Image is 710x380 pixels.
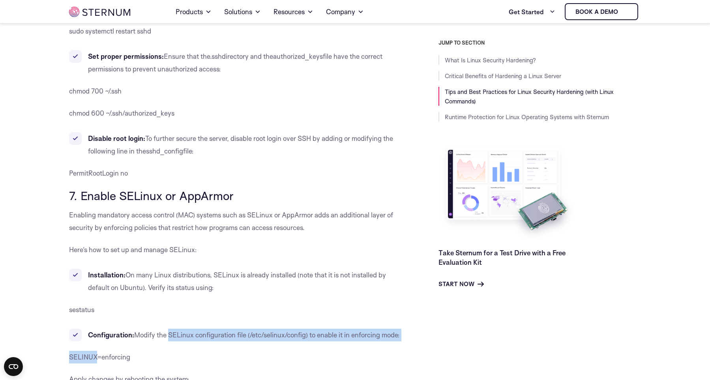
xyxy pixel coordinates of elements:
b: Installation: [88,271,126,279]
b: Set proper permissions: [88,52,164,60]
b: Configuration: [88,331,134,339]
span: chmod 600 ~/.ssh/authorized_keys [69,109,174,117]
a: Products [176,1,212,23]
a: Start Now [438,279,484,289]
span: Modify the SELinux configuration file ( [134,331,250,339]
span: Ensure that the [164,52,210,60]
img: sternum iot [621,9,628,15]
a: Runtime Protection for Linux Operating Systems with Sternum [445,113,609,121]
a: Critical Benefits of Hardening a Linux Server [445,72,561,80]
img: sternum iot [69,7,130,17]
span: chmod 700 ~/.ssh [69,87,122,95]
a: Solutions [224,1,261,23]
span: /etc/selinux/config [250,331,306,339]
span: Here’s how to set up and manage SELinux: [69,245,197,254]
a: Take Sternum for a Test Drive with a Free Evaluation Kit [438,249,566,266]
span: On many Linux distributions, SELinux is already installed (note that it is not installed by defau... [88,271,386,292]
span: PermitRootLogin no [69,169,128,177]
button: Open CMP widget [4,357,23,376]
a: Tips and Best Practices for Linux Security Hardening (with Linux Commands) [445,88,614,105]
span: directory and the [222,52,273,60]
span: 7. Enable SELinux or AppArmor [69,188,234,203]
span: authorized_keys [273,52,323,60]
span: sshd_config [146,147,183,155]
b: Disable root login: [88,134,145,142]
a: What Is Linux Security Hardening? [445,56,536,64]
img: Take Sternum for a Test Drive with a Free Evaluation Kit [438,144,577,242]
span: sudo systemctl restart sshd [69,27,151,35]
span: Enabling mandatory access control (MAC) systems such as SELinux or AppArmor adds an additional la... [69,211,393,232]
span: file: [183,147,194,155]
span: ) to enable it in enforcing mode: [306,331,400,339]
a: Resources [274,1,313,23]
span: SELINUX=enforcing [69,353,130,361]
h3: JUMP TO SECTION [438,39,641,46]
span: To further secure the server, disable root login over SSH by adding or modifying the following li... [88,134,393,155]
span: sestatus [69,305,94,314]
a: Company [326,1,364,23]
span: .ssh [210,52,222,60]
a: Get Started [509,4,555,20]
a: Book a demo [565,3,638,20]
